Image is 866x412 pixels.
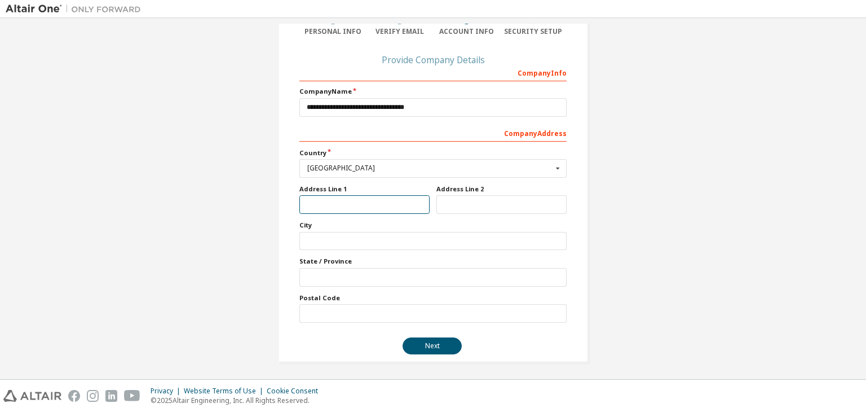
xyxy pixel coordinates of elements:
[87,390,99,402] img: instagram.svg
[299,124,567,142] div: Company Address
[151,387,184,396] div: Privacy
[3,390,61,402] img: altair_logo.svg
[299,293,567,303] label: Postal Code
[151,396,325,405] p: © 2025 Altair Engineering, Inc. All Rights Reserved.
[500,27,567,36] div: Security Setup
[124,390,140,402] img: youtube.svg
[436,185,567,194] label: Address Line 2
[105,390,117,402] img: linkedin.svg
[267,387,325,396] div: Cookie Consent
[299,148,567,157] label: Country
[299,63,567,81] div: Company Info
[433,27,500,36] div: Account Info
[299,27,366,36] div: Personal Info
[403,338,462,354] button: Next
[307,165,553,172] div: [GEOGRAPHIC_DATA]
[299,257,567,266] label: State / Province
[299,185,430,194] label: Address Line 1
[299,221,567,230] label: City
[299,87,567,96] label: Company Name
[68,390,80,402] img: facebook.svg
[299,56,567,63] div: Provide Company Details
[184,387,267,396] div: Website Terms of Use
[6,3,147,15] img: Altair One
[366,27,434,36] div: Verify Email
